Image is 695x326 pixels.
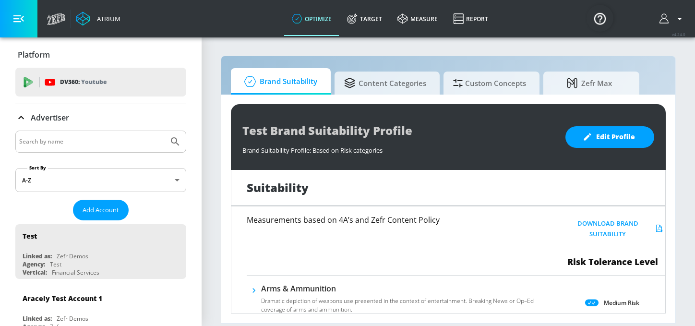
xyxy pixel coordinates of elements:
div: Advertiser [15,104,186,131]
h6: Measurements based on 4A’s and Zefr Content Policy [247,216,526,224]
span: Risk Tolerance Level [567,256,658,267]
div: Financial Services [52,268,99,277]
button: Download Brand Suitability [561,216,665,242]
div: A-Z [15,168,186,192]
label: Sort By [27,165,48,171]
div: Platform [15,41,186,68]
button: Add Account [73,200,129,220]
h1: Suitability [247,180,309,195]
span: v 4.24.0 [672,32,685,37]
button: Open Resource Center [587,5,613,32]
a: Target [339,1,390,36]
div: Brand Suitability Profile: Based on Risk categories [242,141,556,155]
div: TestLinked as:Zefr DemosAgency:TestVertical:Financial Services [15,224,186,279]
a: optimize [284,1,339,36]
input: Search by name [19,135,165,148]
div: DV360: Youtube [15,68,186,97]
a: Atrium [76,12,120,26]
p: Dramatic depiction of weapons use presented in the context of entertainment. Breaking News or Op–... [261,297,546,314]
div: Aracely Test Account 1 [23,294,102,303]
a: measure [390,1,445,36]
p: DV360: [60,77,107,87]
p: Medium Risk [604,298,639,308]
p: Advertiser [31,112,69,123]
p: Youtube [81,77,107,87]
div: Agency: [23,260,45,268]
span: Add Account [83,205,119,216]
span: Zefr Max [553,72,626,95]
h6: Arms & Ammunition [261,283,546,294]
button: Edit Profile [565,126,654,148]
div: Linked as: [23,252,52,260]
div: Test [50,260,61,268]
span: Brand Suitability [240,70,317,93]
div: Zefr Demos [57,314,88,323]
div: Linked as: [23,314,52,323]
div: Vertical: [23,268,47,277]
a: Report [445,1,496,36]
div: Zefr Demos [57,252,88,260]
div: Atrium [93,14,120,23]
span: Custom Concepts [453,72,526,95]
div: Test [23,231,37,241]
span: Content Categories [344,72,426,95]
p: Platform [18,49,50,60]
div: Arms & AmmunitionDramatic depiction of weapons use presented in the context of entertainment. Bre... [261,283,546,320]
span: Edit Profile [585,131,635,143]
